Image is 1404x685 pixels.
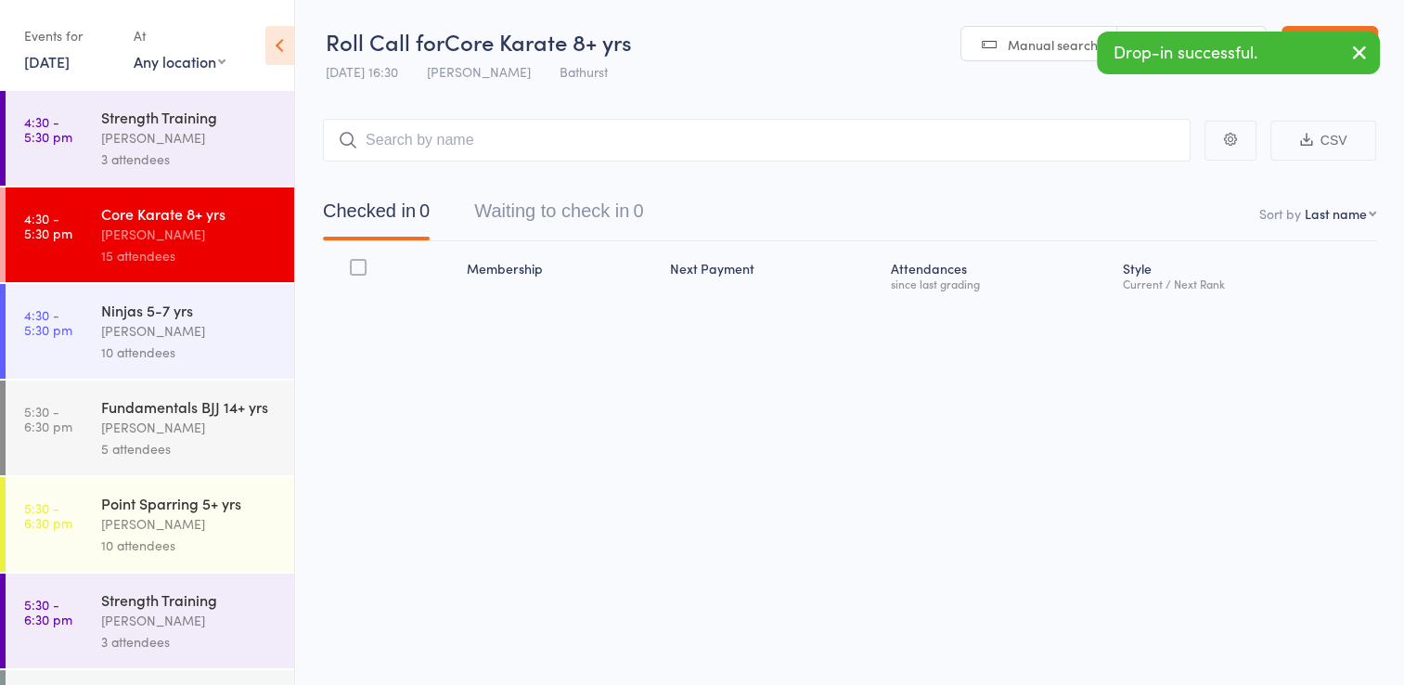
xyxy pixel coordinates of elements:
span: Core Karate 8+ yrs [444,26,632,57]
div: Style [1115,250,1376,299]
a: 4:30 -5:30 pmStrength Training[PERSON_NAME]3 attendees [6,91,294,186]
div: Point Sparring 5+ yrs [101,493,278,513]
time: 4:30 - 5:30 pm [24,114,72,144]
div: 3 attendees [101,631,278,653]
div: 3 attendees [101,149,278,170]
div: 0 [419,200,430,221]
time: 4:30 - 5:30 pm [24,211,72,240]
a: 5:30 -6:30 pmFundamentals BJJ 14+ yrs[PERSON_NAME]5 attendees [6,381,294,475]
div: Drop-in successful. [1097,32,1380,74]
div: Fundamentals BJJ 14+ yrs [101,396,278,417]
div: Any location [134,51,225,71]
div: At [134,20,225,51]
div: Atten­dances [883,250,1115,299]
button: Checked in0 [323,191,430,240]
a: 4:30 -5:30 pmCore Karate 8+ yrs[PERSON_NAME]15 attendees [6,187,294,282]
input: Search by name [323,119,1191,162]
div: 15 attendees [101,245,278,266]
time: 5:30 - 6:30 pm [24,597,72,627]
button: Waiting to check in0 [474,191,643,240]
div: [PERSON_NAME] [101,417,278,438]
span: Roll Call for [326,26,444,57]
div: Ninjas 5-7 yrs [101,300,278,320]
span: [DATE] 16:30 [326,62,398,81]
div: [PERSON_NAME] [101,320,278,342]
div: 5 attendees [101,438,278,459]
a: Exit roll call [1282,26,1378,63]
div: Core Karate 8+ yrs [101,203,278,224]
div: Strength Training [101,589,278,610]
a: 5:30 -6:30 pmStrength Training[PERSON_NAME]3 attendees [6,574,294,668]
button: CSV [1270,121,1376,161]
time: 4:30 - 5:30 pm [24,307,72,337]
div: Last name [1305,204,1367,223]
div: since last grading [891,278,1108,290]
span: Manual search [1008,35,1098,54]
div: Current / Next Rank [1123,278,1369,290]
a: 4:30 -5:30 pmNinjas 5-7 yrs[PERSON_NAME]10 attendees [6,284,294,379]
time: 5:30 - 6:30 pm [24,404,72,433]
div: Next Payment [663,250,884,299]
a: 5:30 -6:30 pmPoint Sparring 5+ yrs[PERSON_NAME]10 attendees [6,477,294,572]
div: [PERSON_NAME] [101,610,278,631]
span: Bathurst [560,62,608,81]
div: 0 [633,200,643,221]
div: 10 attendees [101,342,278,363]
div: [PERSON_NAME] [101,224,278,245]
div: [PERSON_NAME] [101,127,278,149]
div: Events for [24,20,115,51]
div: [PERSON_NAME] [101,513,278,535]
span: [PERSON_NAME] [427,62,531,81]
label: Sort by [1259,204,1301,223]
time: 5:30 - 6:30 pm [24,500,72,530]
div: Strength Training [101,107,278,127]
div: 10 attendees [101,535,278,556]
a: [DATE] [24,51,70,71]
div: Membership [459,250,663,299]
